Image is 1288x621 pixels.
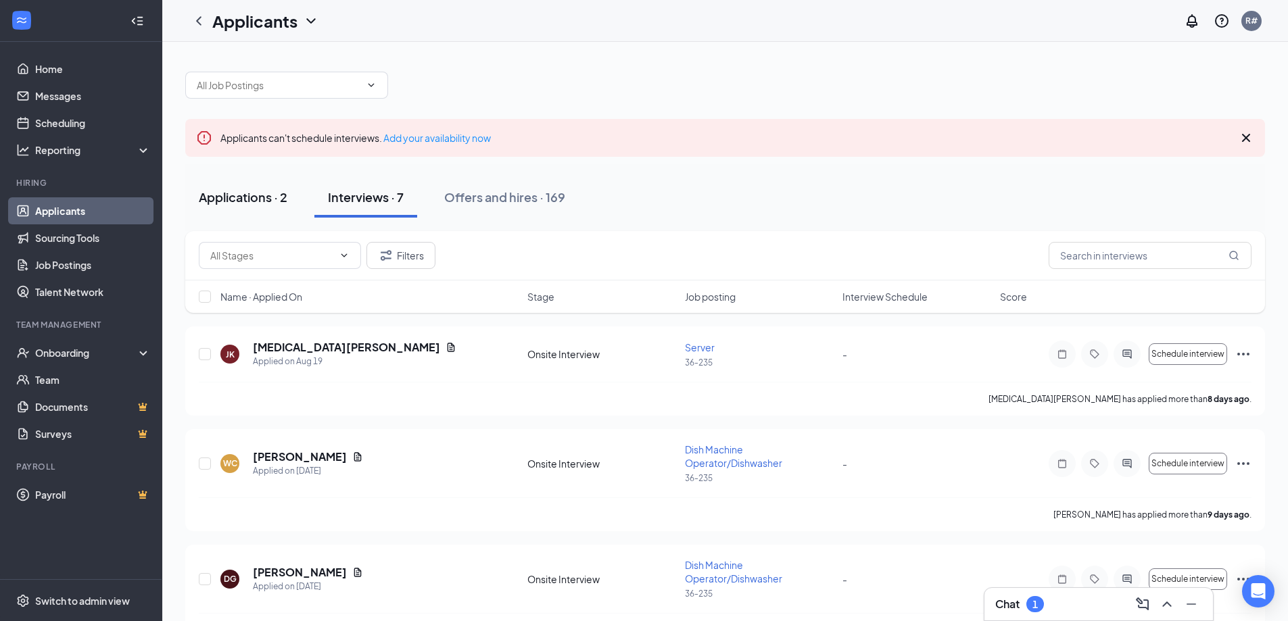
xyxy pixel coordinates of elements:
[366,242,435,269] button: Filter Filters
[35,109,151,136] a: Scheduling
[328,189,404,205] div: Interviews · 7
[253,355,456,368] div: Applied on Aug 19
[253,464,363,478] div: Applied on [DATE]
[16,461,148,472] div: Payroll
[527,572,677,586] div: Onsite Interview
[1159,596,1175,612] svg: ChevronUp
[1000,290,1027,303] span: Score
[226,349,235,360] div: JK
[35,594,130,607] div: Switch to admin view
[685,588,834,599] p: 36-235
[1149,568,1227,590] button: Schedule interview
[444,189,565,205] div: Offers and hires · 169
[1180,593,1202,615] button: Minimize
[35,224,151,251] a: Sourcing Tools
[685,472,834,484] p: 36-235
[1245,15,1258,26] div: R#
[352,567,363,578] svg: Document
[16,177,148,189] div: Hiring
[1087,574,1103,585] svg: Tag
[685,559,782,585] span: Dish Machine Operator/Dishwasher
[1032,599,1038,610] div: 1
[253,565,347,580] h5: [PERSON_NAME]
[1149,453,1227,474] button: Schedule interview
[527,290,554,303] span: Stage
[1119,458,1135,469] svg: ActiveChat
[842,290,928,303] span: Interview Schedule
[191,13,207,29] svg: ChevronLeft
[988,393,1251,405] p: [MEDICAL_DATA][PERSON_NAME] has applied more than .
[1151,574,1224,584] span: Schedule interview
[1119,349,1135,359] svg: ActiveChat
[35,82,151,109] a: Messages
[378,247,394,264] svg: Filter
[303,13,319,29] svg: ChevronDown
[1235,455,1251,472] svg: Ellipses
[16,143,30,157] svg: Analysis
[1214,13,1230,29] svg: QuestionInfo
[35,55,151,82] a: Home
[383,132,491,144] a: Add your availability now
[842,573,847,585] span: -
[1229,250,1239,261] svg: MagnifyingGlass
[685,341,715,353] span: Server
[196,130,212,146] svg: Error
[1087,458,1103,469] svg: Tag
[130,14,144,28] svg: Collapse
[685,290,736,303] span: Job posting
[446,342,456,353] svg: Document
[220,132,491,144] span: Applicants can't schedule interviews.
[224,573,237,585] div: DG
[1208,394,1249,404] b: 8 days ago
[16,594,30,607] svg: Settings
[1242,575,1274,607] div: Open Intercom Messenger
[1184,13,1200,29] svg: Notifications
[35,481,151,508] a: PayrollCrown
[35,143,151,157] div: Reporting
[1132,593,1153,615] button: ComposeMessage
[842,457,847,470] span: -
[210,248,333,263] input: All Stages
[253,340,440,355] h5: [MEDICAL_DATA][PERSON_NAME]
[197,78,360,93] input: All Job Postings
[1087,349,1103,359] svg: Tag
[1135,596,1151,612] svg: ComposeMessage
[35,346,139,359] div: Onboarding
[1183,596,1199,612] svg: Minimize
[223,457,237,469] div: WC
[1151,459,1224,468] span: Schedule interview
[35,251,151,278] a: Job Postings
[1238,130,1254,146] svg: Cross
[220,290,302,303] span: Name · Applied On
[1119,574,1135,585] svg: ActiveChat
[1049,242,1251,269] input: Search in interviews
[527,347,677,361] div: Onsite Interview
[995,597,1020,612] h3: Chat
[253,580,363,593] div: Applied on [DATE]
[1151,349,1224,359] span: Schedule interview
[352,451,363,462] svg: Document
[842,348,847,360] span: -
[1053,509,1251,520] p: [PERSON_NAME] has applied more than .
[1156,593,1178,615] button: ChevronUp
[527,457,677,470] div: Onsite Interview
[15,14,28,27] svg: WorkstreamLogo
[199,189,287,205] div: Applications · 2
[1149,343,1227,365] button: Schedule interview
[16,346,30,359] svg: UserCheck
[35,278,151,305] a: Talent Network
[35,393,151,420] a: DocumentsCrown
[16,319,148,330] div: Team Management
[339,250,350,261] svg: ChevronDown
[685,357,834,368] p: 36-235
[35,420,151,447] a: SurveysCrown
[1235,571,1251,587] svg: Ellipses
[1054,349,1070,359] svg: Note
[35,197,151,224] a: Applicants
[1054,574,1070,585] svg: Note
[212,9,297,32] h1: Applicants
[366,80,377,91] svg: ChevronDown
[1054,458,1070,469] svg: Note
[253,449,347,464] h5: [PERSON_NAME]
